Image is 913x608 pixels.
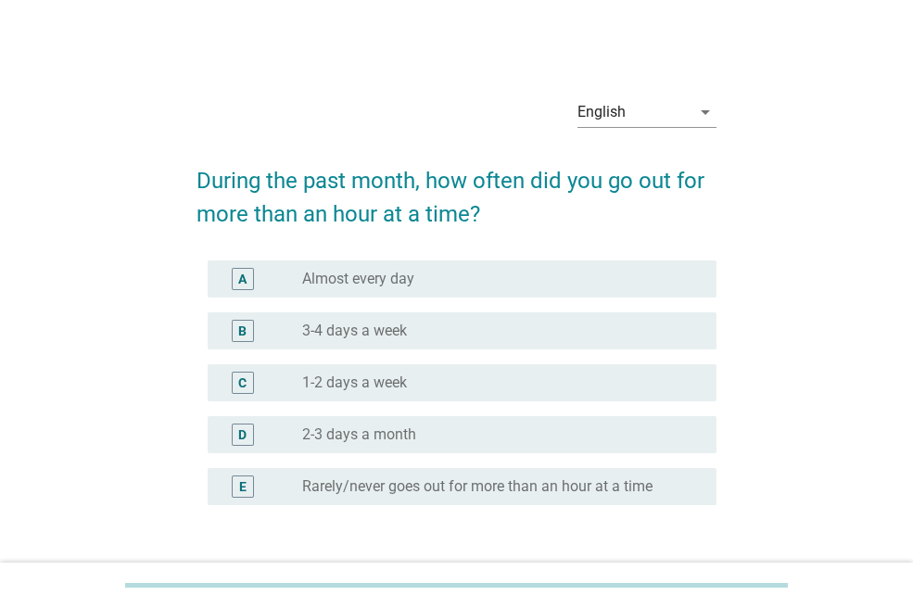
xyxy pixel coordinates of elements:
[197,146,716,231] h2: During the past month, how often did you go out for more than an hour at a time?
[302,270,414,288] label: Almost every day
[302,322,407,340] label: 3-4 days a week
[239,476,247,496] div: E
[238,269,247,288] div: A
[238,424,247,444] div: D
[238,321,247,340] div: B
[302,425,416,444] label: 2-3 days a month
[302,374,407,392] label: 1-2 days a week
[577,104,626,120] div: English
[302,477,653,496] label: Rarely/never goes out for more than an hour at a time
[238,373,247,392] div: C
[694,101,716,123] i: arrow_drop_down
